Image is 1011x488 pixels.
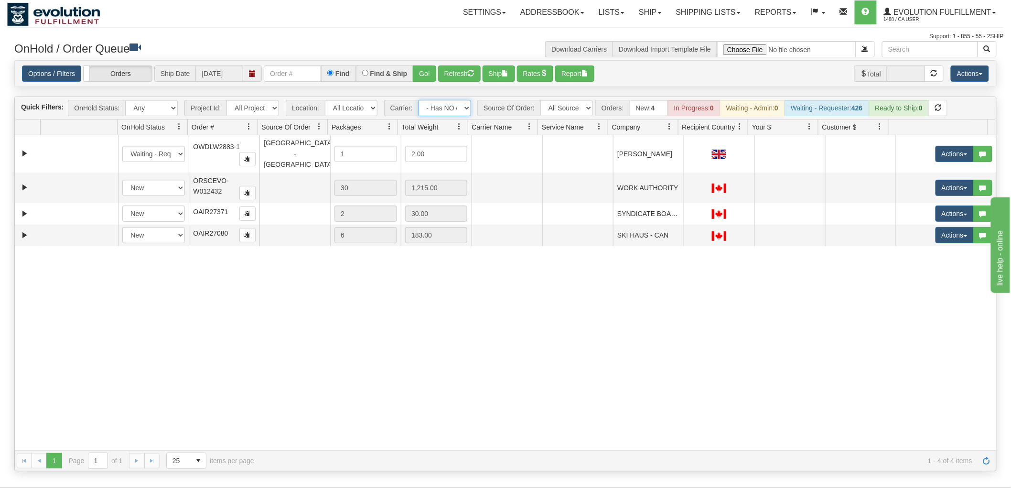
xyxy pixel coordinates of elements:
[14,41,498,55] h3: OnHold / Order Queue
[748,0,804,24] a: Reports
[712,209,726,219] img: CA
[521,119,538,135] a: Carrier Name filter column settings
[7,6,88,17] div: live help - online
[19,229,31,241] a: Expand
[710,104,714,112] strong: 0
[193,143,240,151] span: OWDLW2883-1
[613,173,684,203] td: WORK AUTHORITY
[551,45,607,53] a: Download Carriers
[402,122,439,132] span: Total Weight
[892,8,991,16] span: Evolution Fulfillment
[731,119,748,135] a: Recipient Country filter column settings
[592,119,608,135] a: Service Name filter column settings
[613,203,684,225] td: SYNDICATE BOARDSHOP LTD
[334,206,397,222] div: 2
[712,184,726,193] img: CA
[668,100,720,116] div: In Progress:
[166,453,254,469] span: items per page
[311,119,327,135] a: Source Of Order filter column settings
[239,228,256,242] button: Copy to clipboard
[936,206,974,222] button: Actions
[632,0,668,24] a: Ship
[882,41,978,57] input: Search
[651,104,655,112] strong: 4
[662,119,678,135] a: Company filter column settings
[334,227,397,243] div: 6
[171,119,187,135] a: OnHold Status filter column settings
[384,100,419,116] span: Carrier:
[854,65,887,82] span: Total
[752,122,771,132] span: Your $
[452,119,468,135] a: Total Weight filter column settings
[851,104,862,112] strong: 426
[405,180,467,196] div: 1,215.00
[936,146,974,162] button: Actions
[261,122,311,132] span: Source Of Order
[774,104,778,112] strong: 0
[19,182,31,194] a: Expand
[15,97,996,119] div: grid toolbar
[19,148,31,160] a: Expand
[21,102,64,112] label: Quick Filters:
[989,195,1010,293] iframe: chat widget
[239,206,256,221] button: Copy to clipboard
[592,0,632,24] a: Lists
[669,0,748,24] a: Shipping lists
[595,100,630,116] span: Orders:
[121,122,165,132] span: OnHold Status
[84,66,152,81] label: Orders
[405,227,467,243] div: 183.00
[88,453,108,468] input: Page 1
[184,100,226,116] span: Project Id:
[193,177,229,195] span: ORSCEVO-W012432
[802,119,818,135] a: Your $ filter column settings
[68,100,125,116] span: OnHold Status:
[192,122,214,132] span: Order #
[438,65,481,82] button: Refresh
[712,150,726,159] img: GB
[22,65,81,82] a: Options / Filters
[405,206,467,222] div: 30.00
[332,122,361,132] span: Packages
[720,100,785,116] div: Waiting - Admin:
[264,65,321,82] input: Order #
[682,122,735,132] span: Recipient Country
[370,70,408,77] label: Find & Ship
[239,152,256,166] button: Copy to clipboard
[555,65,594,82] button: Report
[785,100,869,116] div: Waiting - Requester:
[712,231,726,241] img: CA
[69,453,123,469] span: Page of 1
[191,453,206,468] span: select
[334,180,397,196] div: 30
[7,2,100,26] img: logo1488.jpg
[542,122,584,132] span: Service Name
[193,208,228,216] span: OAIR27371
[477,100,540,116] span: Source Of Order:
[19,208,31,220] a: Expand
[612,122,641,132] span: Company
[951,65,989,82] button: Actions
[264,138,326,170] div: [GEOGRAPHIC_DATA] - [GEOGRAPHIC_DATA]
[869,100,929,116] div: Ready to Ship:
[822,122,857,132] span: Customer $
[335,70,350,77] label: Find
[166,453,206,469] span: Page sizes drop down
[936,180,974,196] button: Actions
[613,225,684,246] td: SKI HAUS - CAN
[46,453,62,468] span: Page 1
[979,453,994,468] a: Refresh
[286,100,325,116] span: Location:
[884,15,956,24] span: 1488 / CA User
[877,0,1003,24] a: Evolution Fulfillment 1488 / CA User
[919,104,923,112] strong: 0
[517,65,554,82] button: Rates
[268,457,972,465] span: 1 - 4 of 4 items
[483,65,515,82] button: Ship
[978,41,997,57] button: Search
[413,65,436,82] button: Go!
[193,229,228,237] span: OAIR27080
[456,0,513,24] a: Settings
[513,0,592,24] a: Addressbook
[381,119,398,135] a: Packages filter column settings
